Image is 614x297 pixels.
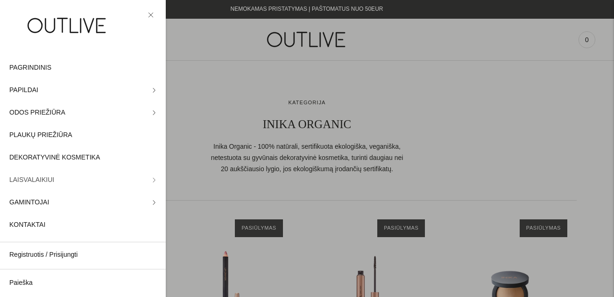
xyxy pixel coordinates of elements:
span: GAMINTOJAI [9,197,49,208]
span: ODOS PRIEŽIŪRA [9,107,65,118]
span: PAPILDAI [9,85,38,96]
span: PAGRINDINIS [9,62,51,73]
span: PLAUKŲ PRIEŽIŪRA [9,130,72,141]
img: OUTLIVE [9,9,126,42]
span: KONTAKTAI [9,219,45,231]
span: DEKORATYVINĖ KOSMETIKA [9,152,100,163]
span: LAISVALAIKIUI [9,174,54,186]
